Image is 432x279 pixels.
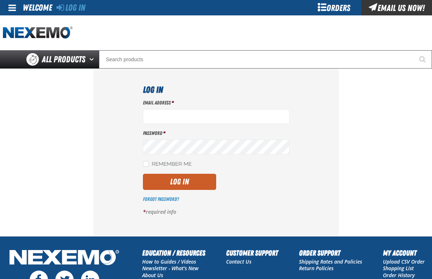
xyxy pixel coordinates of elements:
[99,50,432,69] input: Search
[142,265,199,272] a: Newsletter - What's New
[383,247,425,258] h2: My Account
[414,50,432,69] button: Start Searching
[299,247,362,258] h2: Order Support
[7,247,121,269] img: Nexemo Logo
[142,272,163,279] a: About Us
[143,161,192,168] label: Remember Me
[383,272,415,279] a: Order History
[3,26,73,39] a: Home
[142,258,196,265] a: How to Guides / Videos
[299,265,333,272] a: Return Policies
[226,247,278,258] h2: Customer Support
[143,209,289,216] p: required info
[143,161,149,167] input: Remember Me
[3,26,73,39] img: Nexemo logo
[299,258,362,265] a: Shipping Rates and Policies
[42,53,85,66] span: All Products
[56,3,85,13] a: Log In
[143,99,289,106] label: Email Address
[143,174,216,190] button: Log In
[87,50,99,69] button: Open All Products pages
[226,258,251,265] a: Contact Us
[142,247,205,258] h2: Education / Resources
[143,130,289,137] label: Password
[383,258,425,265] a: Upload CSV Order
[143,196,179,202] a: Forgot Password?
[143,83,289,96] h1: Log In
[383,265,414,272] a: Shopping List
